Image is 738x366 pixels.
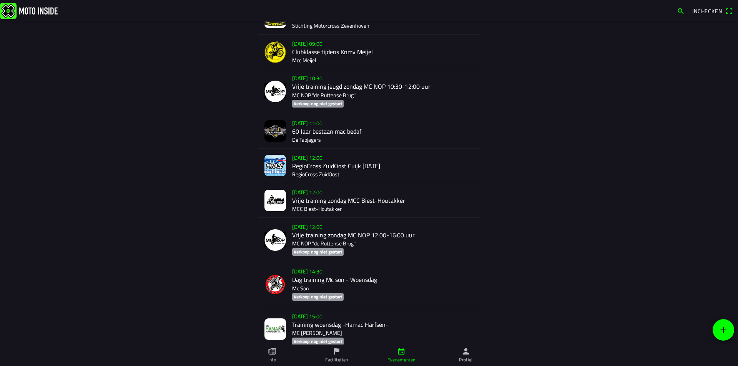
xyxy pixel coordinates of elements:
[258,307,480,352] a: [DATE] 15:00Training woensdag -Hamac Harfsen-MC [PERSON_NAME]Verkoop nog niet gestart
[264,318,286,340] img: SoimOexaOJD0EA6fdtWkrTLMgSr0Lz7NgFJ5t3wr.jpg
[688,4,736,17] a: Incheckenqr scanner
[258,35,480,69] a: [DATE] 09:00Clubklasse tijdens Knmv MeijelMcc Meijel
[692,7,722,15] span: Inchecken
[397,347,406,356] ion-icon: calendar
[462,347,470,356] ion-icon: person
[264,190,286,211] img: blYthksgOceLkNu2ej2JKmd89r2Pk2JqgKxchyE3.jpg
[268,356,276,363] ion-label: Info
[264,274,286,295] img: sfRBxcGZmvZ0K6QUyq9TbY0sbKJYVDoKWVN9jkDZ.png
[387,356,416,363] ion-label: Evenementen
[719,325,728,335] ion-icon: add
[268,347,276,356] ion-icon: paper
[332,347,341,356] ion-icon: flag
[258,149,480,183] a: [DATE] 12:00RegioCross ZuidOost Cuijk [DATE]RegioCross ZuidOost
[258,218,480,262] a: [DATE] 12:00Vrije training zondag MC NOP 12:00-16:00 uurMC NOP "de Ruttense Brug"Verkoop nog niet...
[258,114,480,149] a: [DATE] 11:0060 Jaar bestaan mac bedafDe Tapjagers
[459,356,473,363] ion-label: Profiel
[258,262,480,307] a: [DATE] 14:30Dag training Mc son - WoensdagMc SonVerkoop nog niet gestart
[264,120,286,142] img: FPyWlcerzEXqUMuL5hjUx9yJ6WAfvQJe4uFRXTbk.jpg
[673,4,688,17] a: search
[264,155,286,176] img: jkHiHY9nig3r7N7SwhAOoqtMqNfskN2yXyQBDNqI.jpg
[264,41,286,63] img: ZwtDOTolzW4onLZR3ELLYaKeEV42DaUHIUgcqF80.png
[258,183,480,218] a: [DATE] 12:00Vrije training zondag MCC Biest-HoutakkerMCC Biest-Houtakker
[264,81,286,102] img: NjdwpvkGicnr6oC83998ZTDUeXJJ29cK9cmzxz8K.png
[258,69,480,114] a: [DATE] 10:30Vrije training jeugd zondag MC NOP 10:30-12:00 uurMC NOP "de Ruttense Brug"Verkoop no...
[264,229,286,251] img: NjdwpvkGicnr6oC83998ZTDUeXJJ29cK9cmzxz8K.png
[325,356,348,363] ion-label: Faciliteiten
